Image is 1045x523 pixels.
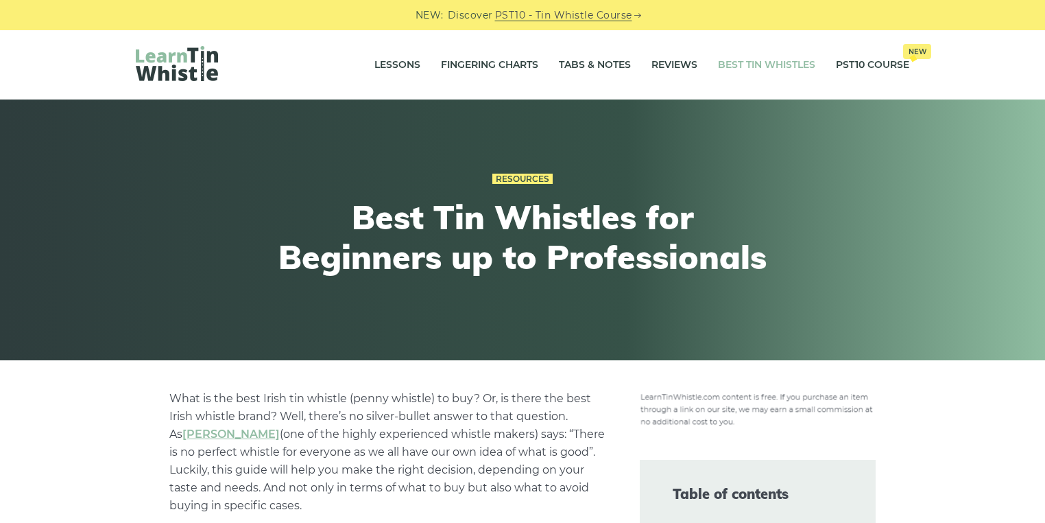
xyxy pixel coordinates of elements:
[136,46,218,81] img: LearnTinWhistle.com
[182,428,280,441] a: undefined (opens in a new tab)
[492,174,553,185] a: Resources
[374,48,420,82] a: Lessons
[673,485,843,504] span: Table of contents
[651,48,697,82] a: Reviews
[441,48,538,82] a: Fingering Charts
[559,48,631,82] a: Tabs & Notes
[270,198,775,277] h1: Best Tin Whistles for Beginners up to Professionals
[836,48,909,82] a: PST10 CourseNew
[718,48,815,82] a: Best Tin Whistles
[903,44,931,59] span: New
[640,390,876,427] img: disclosure
[169,390,607,515] p: What is the best Irish tin whistle (penny whistle) to buy? Or, is there the best Irish whistle br...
